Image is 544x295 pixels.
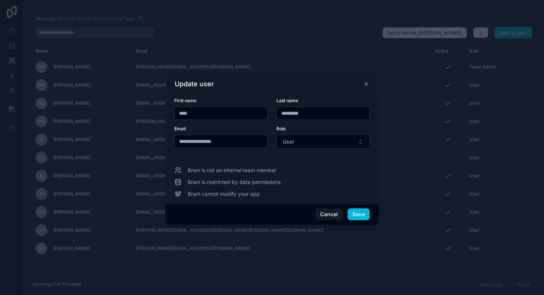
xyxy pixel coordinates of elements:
span: First name [174,98,197,103]
h3: Update user [175,80,214,88]
button: Cancel [315,208,343,220]
button: Select Button [276,135,370,149]
button: Save [347,208,370,220]
span: User [283,138,294,145]
span: Email [174,126,186,131]
span: Last name [276,98,298,103]
span: Bram is restricted by data permissions [188,178,281,186]
span: Role [276,126,286,131]
span: Bram cannot modify your app [188,190,260,198]
span: Bram is not an internal team member [188,167,276,174]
